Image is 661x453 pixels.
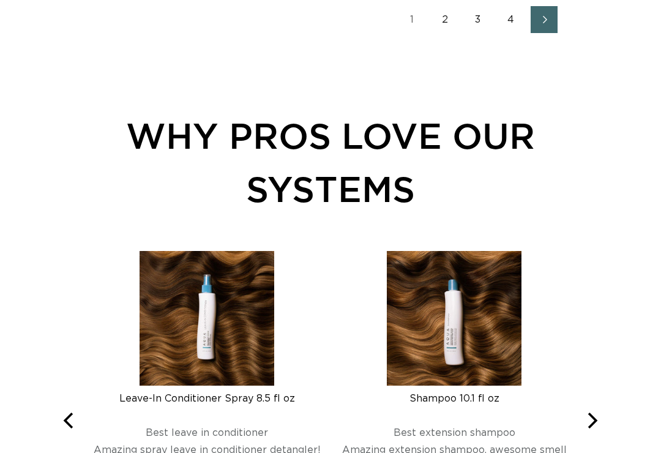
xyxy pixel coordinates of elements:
nav: Pagination [351,6,605,33]
div: Shampoo 10.1 fl oz [340,392,568,405]
div: Best extension shampoo [340,427,568,439]
img: Leave-In Conditioner Spray 8.5 fl oz [140,251,274,386]
a: Next page [531,6,558,33]
div: Leave-In Conditioner Spray 8.5 fl oz [93,392,321,405]
a: Page 2 [431,6,458,33]
a: Leave-In Conditioner Spray 8.5 fl oz [93,381,321,405]
div: WHY PROS LOVE OUR SYSTEMS [56,109,605,215]
button: Previous [56,408,83,435]
iframe: Chat Widget [600,394,661,453]
div: Best leave in conditioner [93,427,321,439]
button: Next [578,408,605,435]
a: Page 4 [498,6,525,33]
a: Page 3 [465,6,491,33]
a: Page 1 [398,6,425,33]
img: Shampoo 10.1 fl oz [387,251,521,386]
